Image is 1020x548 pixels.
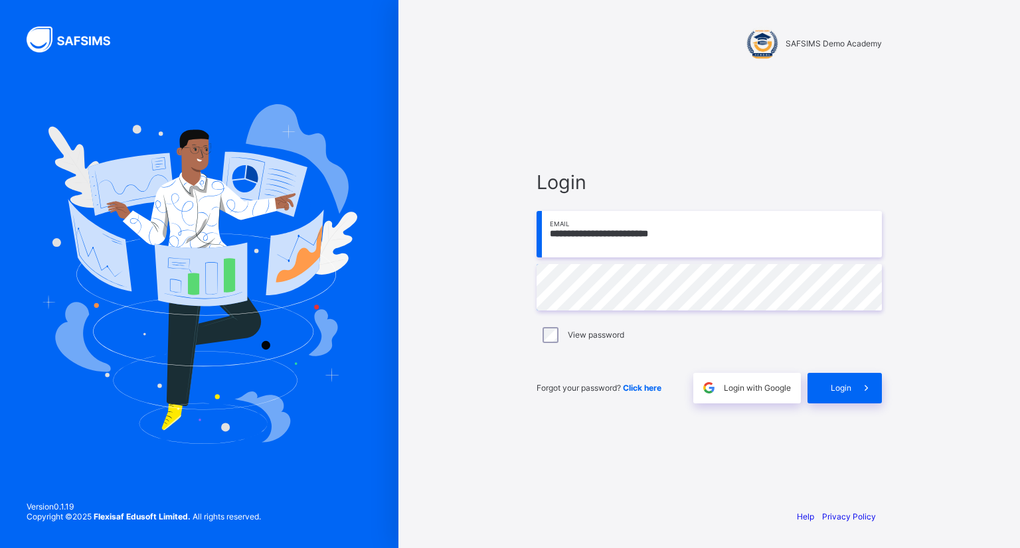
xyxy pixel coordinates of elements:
a: Help [797,512,814,521]
img: SAFSIMS Logo [27,27,126,52]
span: SAFSIMS Demo Academy [786,38,882,48]
span: Copyright © 2025 All rights reserved. [27,512,261,521]
span: Login [537,171,882,194]
img: Hero Image [41,104,357,444]
span: Forgot your password? [537,383,661,393]
strong: Flexisaf Edusoft Limited. [94,512,191,521]
a: Click here [623,383,661,393]
span: Login [831,383,851,393]
label: View password [568,330,624,340]
span: Login with Google [724,383,791,393]
img: google.396cfc9801f0270233282035f929180a.svg [701,380,717,395]
a: Privacy Policy [822,512,876,521]
span: Version 0.1.19 [27,502,261,512]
